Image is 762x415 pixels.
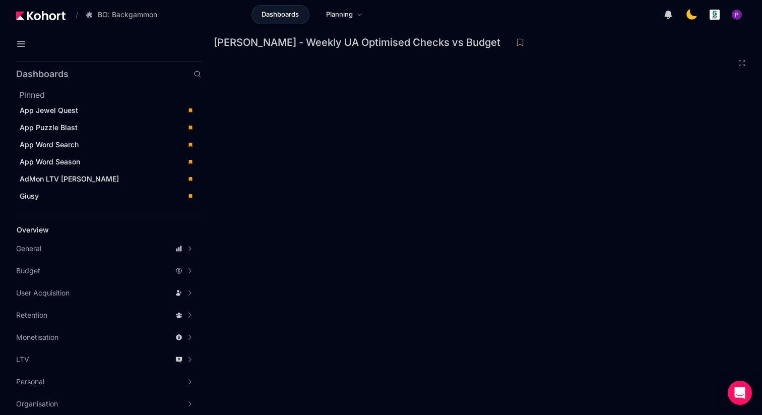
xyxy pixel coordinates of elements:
span: Planning [326,10,353,20]
h2: Pinned [19,89,202,101]
button: BO: Backgammon [80,6,168,23]
span: App Word Search [20,140,79,149]
a: App Jewel Quest [16,103,199,118]
a: App Word Search [16,137,199,152]
img: logo_logo_images_1_20240607072359498299_20240828135028712857.jpeg [710,10,720,20]
span: / [68,10,78,20]
h3: [PERSON_NAME] - Weekly UA Optimised Checks vs Budget [214,37,506,47]
span: Personal [16,377,44,387]
a: App Word Season [16,154,199,169]
span: Budget [16,266,40,276]
a: AdMon LTV [PERSON_NAME] [16,171,199,187]
h2: Dashboards [16,70,69,79]
a: App Puzzle Blast [16,120,199,135]
a: Overview [13,222,184,238]
span: Overview [17,225,49,234]
button: Fullscreen [738,59,746,67]
span: Dashboards [262,10,299,20]
span: Giusy [20,192,39,200]
span: LTV [16,354,29,365]
span: Monetisation [16,332,58,342]
span: App Jewel Quest [20,106,78,114]
span: App Puzzle Blast [20,123,78,132]
a: Giusy [16,189,199,204]
span: User Acquisition [16,288,70,298]
div: Open Intercom Messenger [728,381,752,405]
span: AdMon LTV [PERSON_NAME] [20,174,119,183]
span: Retention [16,310,47,320]
span: General [16,244,41,254]
span: App Word Season [20,157,80,166]
img: Kohort logo [16,11,66,20]
a: Planning [315,5,373,24]
span: BO: Backgammon [98,10,157,20]
a: Dashboards [251,5,309,24]
span: Organisation [16,399,58,409]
